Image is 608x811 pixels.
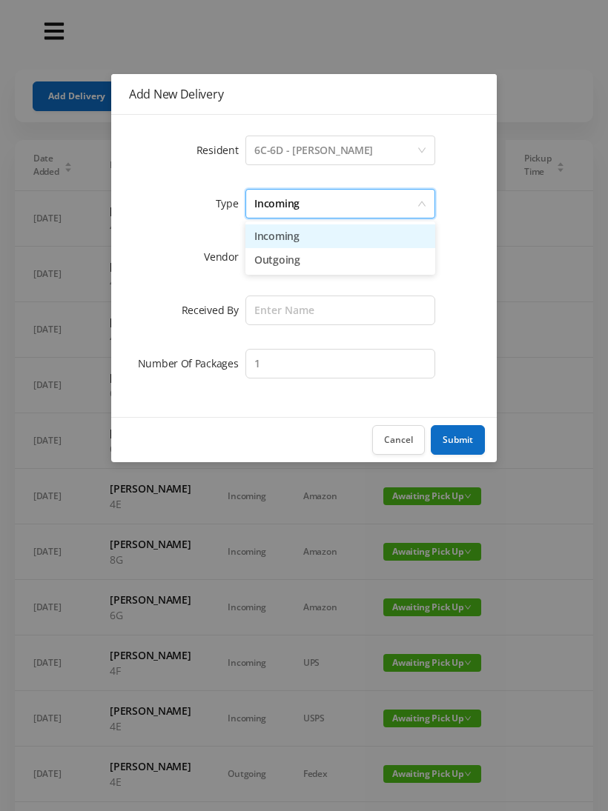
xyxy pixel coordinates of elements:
div: Add New Delivery [129,86,479,102]
label: Resident [196,143,246,157]
i: icon: down [417,146,426,156]
i: icon: down [417,199,426,210]
label: Vendor [204,250,245,264]
button: Submit [431,425,485,455]
label: Type [216,196,246,210]
button: Cancel [372,425,425,455]
input: Enter Name [245,296,435,325]
li: Incoming [245,224,435,248]
li: Outgoing [245,248,435,272]
div: Incoming [254,190,300,218]
label: Received By [182,303,246,317]
div: 6C-6D - Elana Bluestine [254,136,373,164]
form: Add New Delivery [129,133,479,381]
label: Number Of Packages [138,356,246,370]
